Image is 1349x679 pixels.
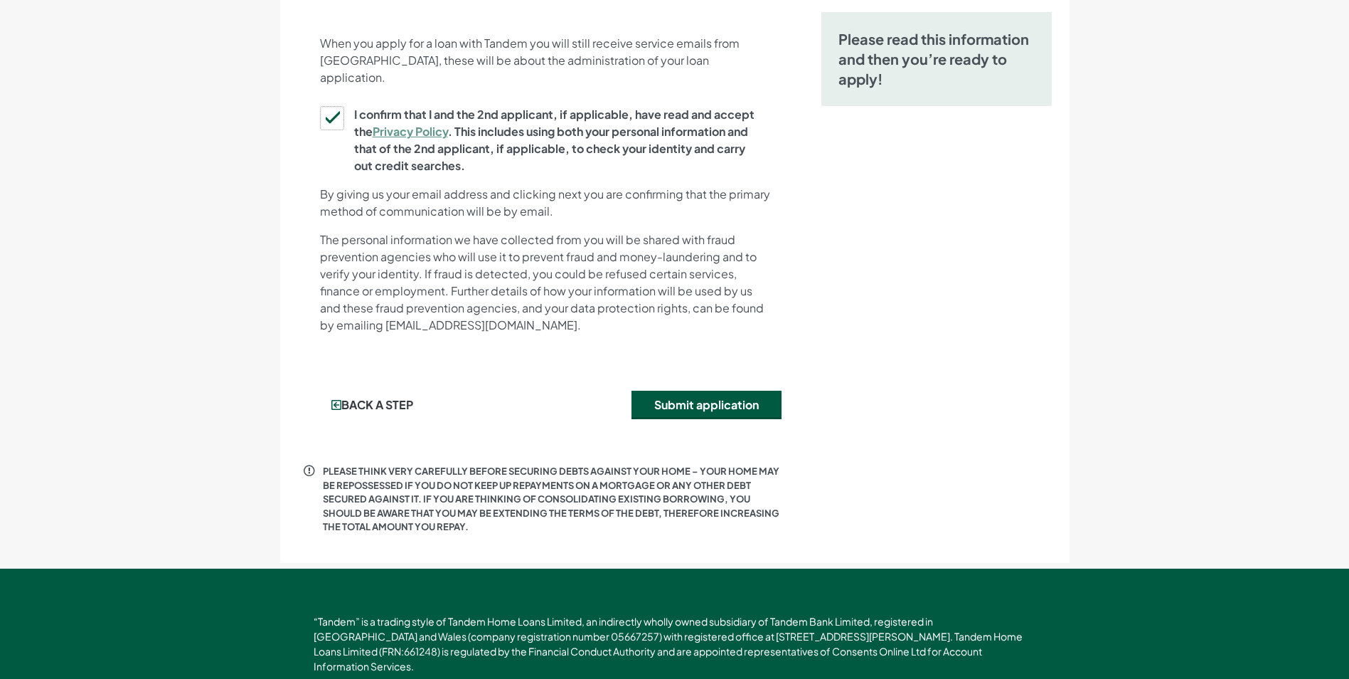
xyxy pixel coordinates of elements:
h5: Please read this information and then you’re ready to apply! [838,29,1035,89]
p: The personal information we have collected from you will be shared with fraud prevention agencies... [320,231,770,334]
label: I confirm that I and the 2nd applicant, if applicable, have read and accept the . This includes u... [320,106,762,174]
p: By giving us your email address and clicking next you are confirming that the primary method of c... [320,186,770,220]
p: When you apply for a loan with Tandem you will still receive service emails from [GEOGRAPHIC_DATA... [320,35,770,86]
button: Submit application [631,391,782,419]
a: Privacy Policy [373,124,448,139]
button: Back a step [309,391,436,419]
p: PLEASE THINK VERY CAREFULLY BEFORE SECURING DEBTS AGAINST YOUR HOME – YOUR HOME MAY BE REPOSSESSE... [323,465,782,535]
p: “Tandem” is a trading style of Tandem Home Loans Limited, an indirectly wholly owned subsidiary o... [314,614,1035,674]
